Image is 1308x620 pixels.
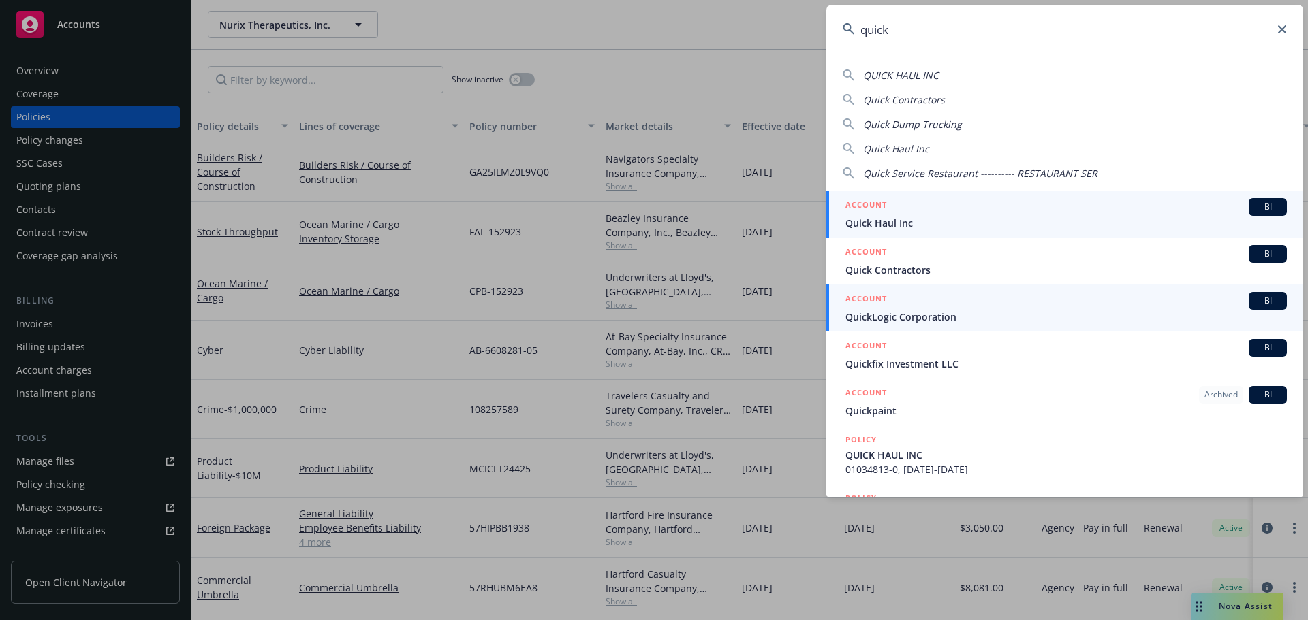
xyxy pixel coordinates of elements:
[845,198,887,214] h5: ACCOUNT
[826,425,1303,484] a: POLICYQUICK HAUL INC01034813-0, [DATE]-[DATE]
[826,484,1303,542] a: POLICY
[1254,342,1281,354] span: BI
[845,386,887,402] h5: ACCOUNT
[826,284,1303,331] a: ACCOUNTBIQuickLogic Corporation
[863,69,939,82] span: QUICK HAUL INC
[1254,295,1281,307] span: BI
[1254,389,1281,401] span: BI
[1204,389,1238,401] span: Archived
[845,263,1287,277] span: Quick Contractors
[863,118,962,131] span: Quick Dump Trucking
[826,191,1303,238] a: ACCOUNTBIQuick Haul Inc
[845,462,1287,476] span: 01034813-0, [DATE]-[DATE]
[845,245,887,261] h5: ACCOUNT
[845,357,1287,371] span: Quickfix Investment LLC
[845,292,887,308] h5: ACCOUNT
[845,433,877,446] h5: POLICY
[845,404,1287,418] span: Quickpaint
[863,93,945,106] span: Quick Contractors
[826,331,1303,378] a: ACCOUNTBIQuickfix Investment LLC
[845,339,887,355] h5: ACCOUNT
[845,491,877,505] h5: POLICY
[826,378,1303,425] a: ACCOUNTArchivedBIQuickpaint
[1254,248,1281,260] span: BI
[863,142,929,155] span: Quick Haul Inc
[826,238,1303,284] a: ACCOUNTBIQuick Contractors
[826,5,1303,54] input: Search...
[845,310,1287,324] span: QuickLogic Corporation
[863,167,1097,180] span: Quick Service Restaurant ---------- RESTAURANT SER
[845,216,1287,230] span: Quick Haul Inc
[1254,201,1281,213] span: BI
[845,448,1287,462] span: QUICK HAUL INC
